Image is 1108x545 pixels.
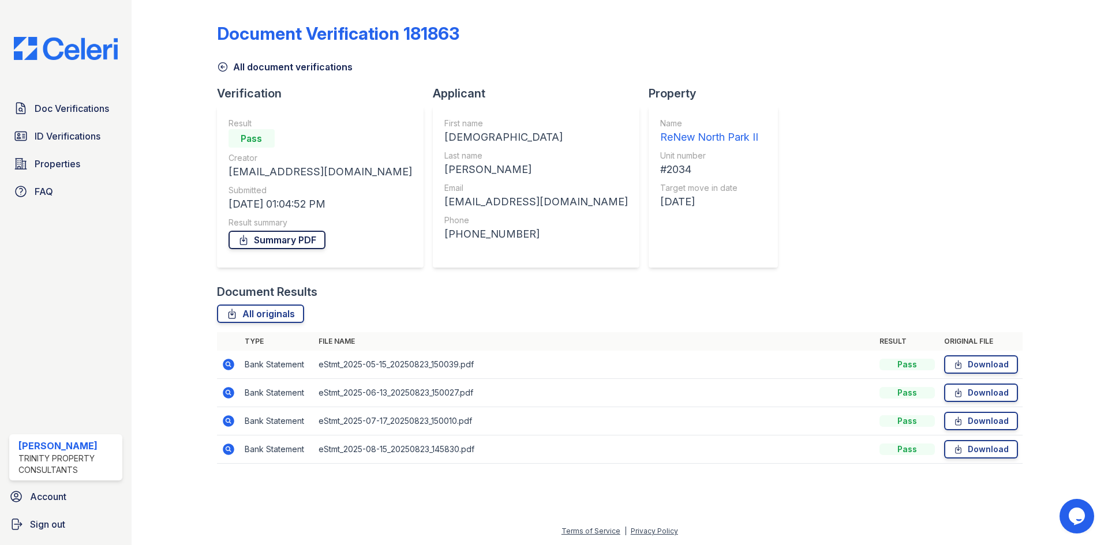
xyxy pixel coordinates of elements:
[660,182,758,194] div: Target move in date
[229,129,275,148] div: Pass
[217,284,317,300] div: Document Results
[444,182,628,194] div: Email
[444,150,628,161] div: Last name
[660,194,758,210] div: [DATE]
[9,152,122,175] a: Properties
[30,517,65,531] span: Sign out
[217,60,353,74] a: All document verifications
[444,118,628,129] div: First name
[314,407,875,435] td: eStmt_2025-07-17_20250823_150010.pdf
[944,384,1018,402] a: Download
[879,387,935,399] div: Pass
[18,439,118,453] div: [PERSON_NAME]
[229,152,412,164] div: Creator
[35,129,100,143] span: ID Verifications
[240,407,314,435] td: Bank Statement
[240,435,314,464] td: Bank Statement
[879,443,935,455] div: Pass
[229,164,412,180] div: [EMAIL_ADDRESS][DOMAIN_NAME]
[433,85,649,102] div: Applicant
[240,332,314,351] th: Type
[1060,499,1096,533] iframe: chat widget
[444,226,628,242] div: [PHONE_NUMBER]
[939,332,1023,351] th: Original file
[660,150,758,161] div: Unit number
[229,185,412,196] div: Submitted
[9,97,122,120] a: Doc Verifications
[660,118,758,129] div: Name
[5,485,127,508] a: Account
[314,435,875,464] td: eStmt_2025-08-15_20250823_145830.pdf
[444,215,628,226] div: Phone
[18,453,118,476] div: Trinity Property Consultants
[30,490,66,503] span: Account
[5,513,127,536] a: Sign out
[217,23,459,44] div: Document Verification 181863
[35,185,53,198] span: FAQ
[660,129,758,145] div: ReNew North Park II
[444,161,628,178] div: [PERSON_NAME]
[240,351,314,379] td: Bank Statement
[229,217,412,228] div: Result summary
[444,194,628,210] div: [EMAIL_ADDRESS][DOMAIN_NAME]
[5,37,127,60] img: CE_Logo_Blue-a8612792a0a2168367f1c8372b55b34899dd931a85d93a1a3d3e32e68fde9ad4.png
[229,118,412,129] div: Result
[631,527,678,535] a: Privacy Policy
[879,359,935,370] div: Pass
[240,379,314,407] td: Bank Statement
[660,118,758,145] a: Name ReNew North Park II
[944,412,1018,430] a: Download
[314,332,875,351] th: File name
[314,379,875,407] td: eStmt_2025-06-13_20250823_150027.pdf
[229,196,412,212] div: [DATE] 01:04:52 PM
[660,161,758,178] div: #2034
[35,157,80,171] span: Properties
[944,355,1018,374] a: Download
[562,527,620,535] a: Terms of Service
[879,415,935,427] div: Pass
[875,332,939,351] th: Result
[9,125,122,148] a: ID Verifications
[217,85,433,102] div: Verification
[314,351,875,379] td: eStmt_2025-05-15_20250823_150039.pdf
[944,440,1018,458] a: Download
[35,102,109,115] span: Doc Verifications
[624,527,627,535] div: |
[229,231,325,249] a: Summary PDF
[9,180,122,203] a: FAQ
[444,129,628,145] div: [DEMOGRAPHIC_DATA]
[649,85,787,102] div: Property
[217,305,304,323] a: All originals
